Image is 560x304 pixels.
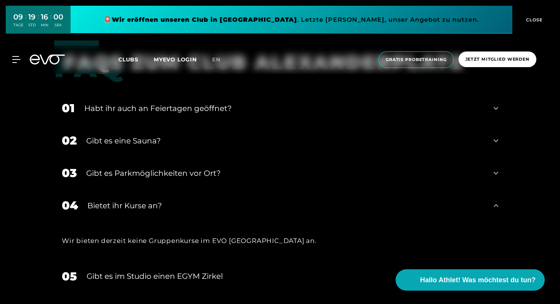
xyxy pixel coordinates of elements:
[62,132,77,149] div: 02
[524,16,543,23] span: CLOSE
[420,275,536,285] span: Hallo Athlet! Was möchtest du tun?
[86,135,484,146] div: Gibt es eine Sauna?
[62,100,75,117] div: 01
[87,270,484,282] div: Gibt es im Studio einen EGYM Zirkel
[25,12,26,32] div: :
[62,235,498,247] div: Wir bieten derzeit keine Gruppenkurse im EVO [GEOGRAPHIC_DATA] an.
[456,51,539,68] a: Jetzt Mitglied werden
[212,55,230,64] a: en
[38,12,39,32] div: :
[41,11,48,23] div: 16
[53,23,63,28] div: SEK
[87,200,484,211] div: Bietet ihr Kurse an?
[118,56,138,63] span: Clubs
[62,164,77,182] div: 03
[465,56,529,63] span: Jetzt Mitglied werden
[86,167,484,179] div: Gibt es Parkmöglichkeiten vor Ort?
[62,268,77,285] div: 05
[512,6,554,34] button: CLOSE
[13,11,23,23] div: 09
[212,56,220,63] span: en
[84,103,484,114] div: Habt ihr auch an Feiertagen geöffnet?
[13,23,23,28] div: TAGE
[154,56,197,63] a: MYEVO LOGIN
[386,56,447,63] span: Gratis Probetraining
[41,23,48,28] div: MIN
[50,12,51,32] div: :
[53,11,63,23] div: 00
[62,197,78,214] div: 04
[28,11,36,23] div: 19
[28,23,36,28] div: STD
[376,51,456,68] a: Gratis Probetraining
[118,56,154,63] a: Clubs
[396,269,545,291] button: Hallo Athlet! Was möchtest du tun?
